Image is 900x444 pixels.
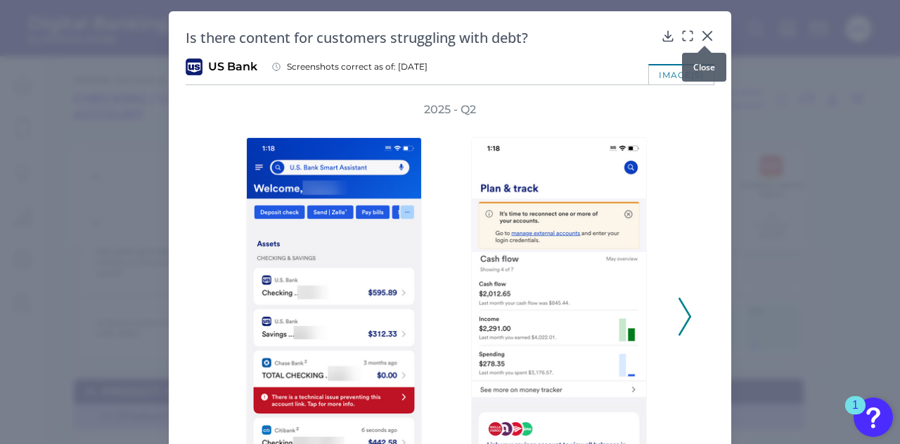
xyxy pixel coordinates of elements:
div: image(s) [648,64,714,84]
img: US Bank [186,58,202,75]
button: Open Resource Center, 1 new notification [854,398,893,437]
div: 1 [852,405,859,424]
h3: 2025 - Q2 [424,102,476,118]
span: US Bank [208,59,257,75]
div: Close [682,53,726,82]
h2: Is there content for customers struggling with debt? [186,28,655,47]
span: Screenshots correct as of: [DATE] [287,61,427,72]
